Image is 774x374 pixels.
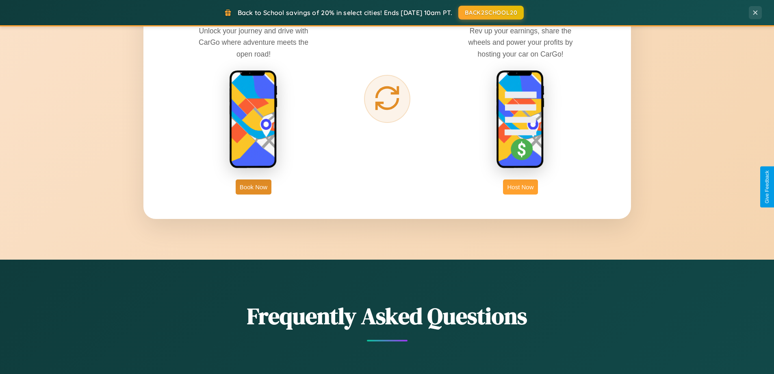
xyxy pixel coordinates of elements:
img: rent phone [229,70,278,169]
div: Give Feedback [764,171,770,203]
button: Host Now [503,179,538,195]
span: Back to School savings of 20% in select cities! Ends [DATE] 10am PT. [238,9,452,17]
button: Book Now [236,179,271,195]
p: Rev up your earnings, share the wheels and power your profits by hosting your car on CarGo! [460,25,581,59]
img: host phone [496,70,545,169]
button: BACK2SCHOOL20 [458,6,524,20]
p: Unlock your journey and drive with CarGo where adventure meets the open road! [193,25,314,59]
h2: Frequently Asked Questions [143,300,631,332]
